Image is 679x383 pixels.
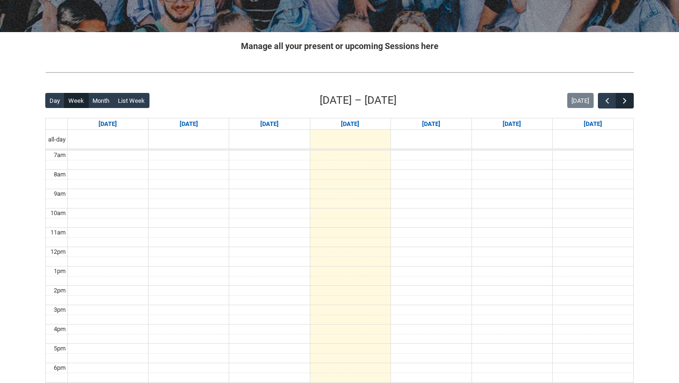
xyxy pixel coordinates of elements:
[49,228,67,237] div: 11am
[582,118,604,130] a: Go to September 13, 2025
[258,118,281,130] a: Go to September 9, 2025
[320,92,397,108] h2: [DATE] – [DATE]
[114,93,149,108] button: List Week
[52,305,67,315] div: 3pm
[567,93,594,108] button: [DATE]
[49,208,67,218] div: 10am
[46,135,67,144] span: all-day
[88,93,114,108] button: Month
[501,118,523,130] a: Go to September 12, 2025
[616,93,634,108] button: Next Week
[178,118,200,130] a: Go to September 8, 2025
[45,67,634,77] img: REDU_GREY_LINE
[598,93,616,108] button: Previous Week
[52,189,67,199] div: 9am
[45,40,634,52] h2: Manage all your present or upcoming Sessions here
[64,93,89,108] button: Week
[420,118,442,130] a: Go to September 11, 2025
[52,170,67,179] div: 8am
[52,344,67,353] div: 5pm
[45,93,65,108] button: Day
[339,118,361,130] a: Go to September 10, 2025
[52,286,67,295] div: 2pm
[52,150,67,160] div: 7am
[49,247,67,257] div: 12pm
[52,363,67,373] div: 6pm
[52,325,67,334] div: 4pm
[52,266,67,276] div: 1pm
[97,118,119,130] a: Go to September 7, 2025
